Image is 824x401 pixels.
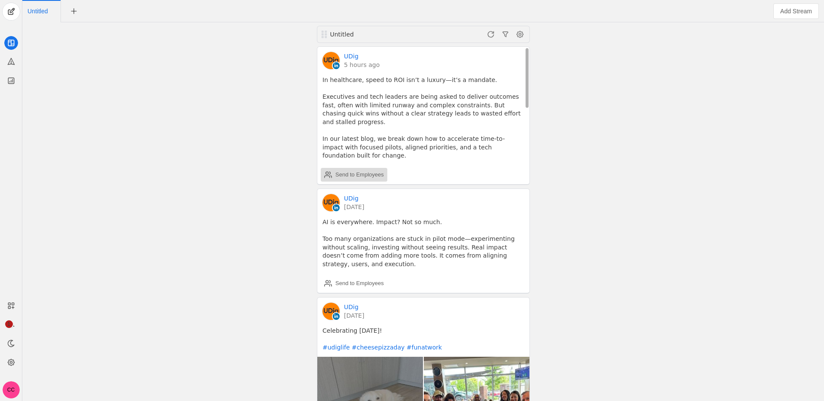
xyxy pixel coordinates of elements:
[322,52,340,69] img: cache
[335,170,384,179] div: Send to Employees
[321,168,387,182] button: Send to Employees
[344,203,364,211] a: [DATE]
[773,3,819,19] button: Add Stream
[344,303,359,311] a: UDig
[406,344,441,351] a: #funatwork
[335,279,384,288] div: Send to Employees
[344,194,359,203] a: UDig
[3,381,20,398] button: CC
[322,344,350,351] a: #udiglife
[344,311,364,320] a: [DATE]
[321,276,387,290] button: Send to Employees
[322,303,340,320] img: cache
[344,52,359,61] a: UDig
[322,194,340,211] img: cache
[66,7,82,14] app-icon-button: New Tab
[780,7,812,15] span: Add Stream
[322,218,524,269] pre: AI is everywhere. Impact? Not so much. Too many organizations are stuck in pilot mode—experimenti...
[322,327,524,352] pre: Celebrating [DATE]!
[27,8,48,14] span: Click to edit name
[352,344,404,351] a: #cheesepizzaday
[5,320,13,328] span: 1
[344,61,380,69] a: 5 hours ago
[330,30,432,39] div: Untitled
[322,76,524,160] pre: In healthcare, speed to ROI isn’t a luxury—it’s a mandate. Executives and tech leaders are being ...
